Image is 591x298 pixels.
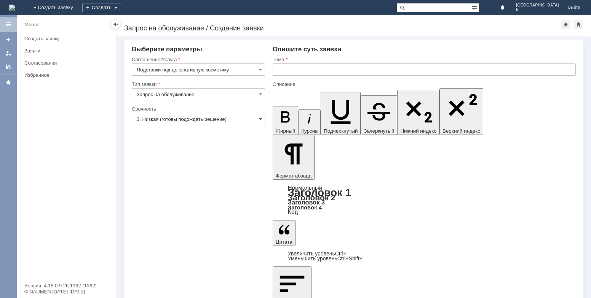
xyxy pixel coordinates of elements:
a: Заголовок 2 [288,193,335,202]
a: Создать заявку [2,33,14,46]
button: Зачеркнутый [361,95,397,135]
a: Decrease [288,255,364,262]
button: Формат абзаца [273,135,315,180]
div: Заявки [24,48,111,54]
a: Заявки [21,45,114,57]
a: Перейти на домашнюю страницу [9,5,15,11]
span: Цитата [276,239,292,245]
button: Жирный [273,106,299,135]
span: Нижний индекс [400,128,436,134]
img: logo [9,5,15,11]
span: [GEOGRAPHIC_DATA] [516,3,559,8]
button: Верхний индекс [439,88,483,135]
span: Жирный [276,128,295,134]
a: Код [288,209,298,216]
div: Формат абзаца [273,185,576,215]
div: Версия: 4.18.0.9.26.1362 (1362) [24,283,108,288]
div: Цитата [273,251,576,261]
button: Цитата [273,220,295,246]
div: Запрос на обслуживание / Создание заявки [124,24,561,32]
div: Создать [82,3,121,12]
a: Заголовок 3 [288,199,325,206]
div: Тема [273,57,574,62]
div: Срочность [132,106,264,111]
span: 5 [516,8,559,12]
span: Расширенный поиск [471,3,479,11]
a: Создать заявку [21,33,114,44]
span: Зачеркнутый [364,128,394,134]
a: Мои заявки [2,47,14,59]
div: Тип заявки [132,82,264,87]
div: Создать заявку [24,36,111,41]
a: Increase [288,250,348,257]
a: Заголовок 1 [288,187,351,198]
a: Заголовок 4 [288,204,322,211]
div: Описание [273,82,574,87]
button: Курсив [298,109,321,135]
span: Ctrl+' [335,250,348,257]
div: Меню [24,20,38,29]
div: Избранное [24,72,103,78]
div: Согласования [24,60,111,66]
div: Сделать домашней страницей [574,20,583,29]
div: Соглашение/Услуга [132,57,264,62]
div: Добавить в избранное [561,20,570,29]
a: Нормальный [288,184,322,191]
span: Опишите суть заявки [273,46,342,53]
span: Формат абзаца [276,173,311,179]
span: Подчеркнутый [324,128,358,134]
span: Ctrl+Shift+' [337,255,364,262]
span: Курсив [301,128,318,134]
button: Нижний индекс [397,90,439,135]
div: © NAUMEN [DATE]-[DATE] [24,289,108,294]
a: Согласования [21,57,114,69]
a: Мои согласования [2,61,14,73]
span: Верхний индекс [442,128,480,134]
span: Выберите параметры [132,46,202,53]
div: Скрыть меню [111,20,120,29]
button: Подчеркнутый [321,92,361,135]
